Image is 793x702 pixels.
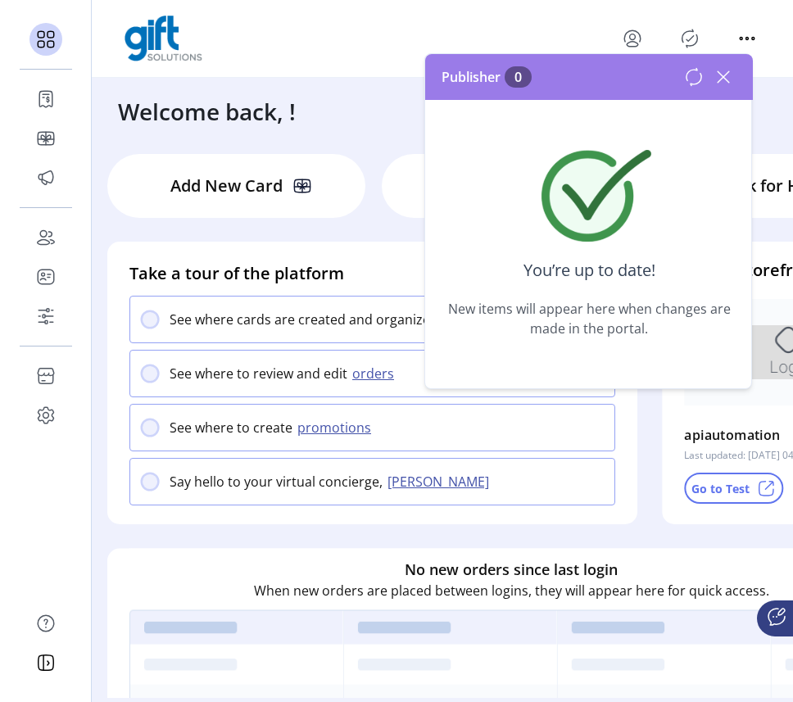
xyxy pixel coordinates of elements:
[435,299,743,338] span: New items will appear here when changes are made in the portal.
[170,364,347,383] p: See where to review and edit
[125,16,202,61] img: logo
[677,25,703,52] button: Publisher Panel
[619,25,646,52] button: menu
[118,94,296,129] h3: Welcome back, !
[734,25,760,52] button: menu
[691,480,750,497] p: Go to Test
[170,310,453,329] p: See where cards are created and organized in
[505,66,532,88] span: 0
[129,261,615,286] h4: Take a tour of the platform
[523,242,655,299] span: You’re up to date!
[684,422,780,448] p: apiautomation
[405,559,618,581] h6: No new orders since last login
[292,418,381,437] button: promotions
[254,581,769,600] p: When new orders are placed between logins, they will appear here for quick access.
[383,472,499,491] button: [PERSON_NAME]
[442,67,532,87] span: Publisher
[170,472,383,491] p: Say hello to your virtual concierge,
[170,418,292,437] p: See where to create
[347,364,404,383] button: orders
[170,174,283,198] p: Add New Card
